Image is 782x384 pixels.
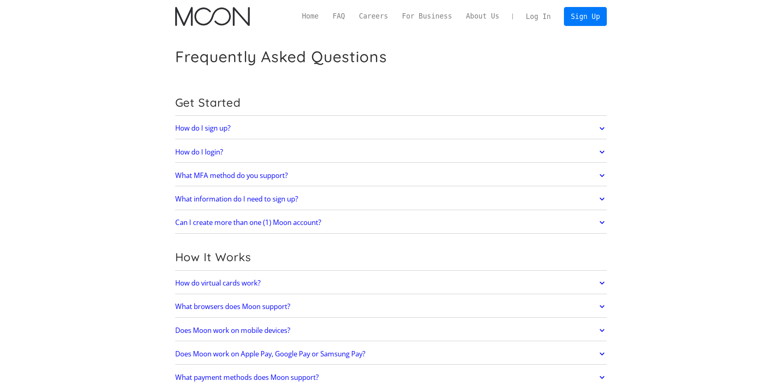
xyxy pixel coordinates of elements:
[175,171,288,180] h2: What MFA method do you support?
[175,373,319,382] h2: What payment methods does Moon support?
[175,322,607,339] a: Does Moon work on mobile devices?
[175,148,223,156] h2: How do I login?
[326,11,352,21] a: FAQ
[175,302,290,311] h2: What browsers does Moon support?
[352,11,395,21] a: Careers
[175,350,365,358] h2: Does Moon work on Apple Pay, Google Pay or Samsung Pay?
[175,47,387,66] h1: Frequently Asked Questions
[175,167,607,184] a: What MFA method do you support?
[175,190,607,208] a: What information do I need to sign up?
[519,7,558,26] a: Log In
[175,298,607,315] a: What browsers does Moon support?
[175,345,607,363] a: Does Moon work on Apple Pay, Google Pay or Samsung Pay?
[175,7,250,26] img: Moon Logo
[175,250,607,264] h2: How It Works
[175,279,261,287] h2: How do virtual cards work?
[395,11,459,21] a: For Business
[175,218,321,227] h2: Can I create more than one (1) Moon account?
[459,11,506,21] a: About Us
[295,11,326,21] a: Home
[175,274,607,292] a: How do virtual cards work?
[175,124,230,132] h2: How do I sign up?
[175,96,607,110] h2: Get Started
[175,120,607,137] a: How do I sign up?
[175,326,290,335] h2: Does Moon work on mobile devices?
[175,143,607,161] a: How do I login?
[564,7,607,26] a: Sign Up
[175,195,298,203] h2: What information do I need to sign up?
[175,214,607,231] a: Can I create more than one (1) Moon account?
